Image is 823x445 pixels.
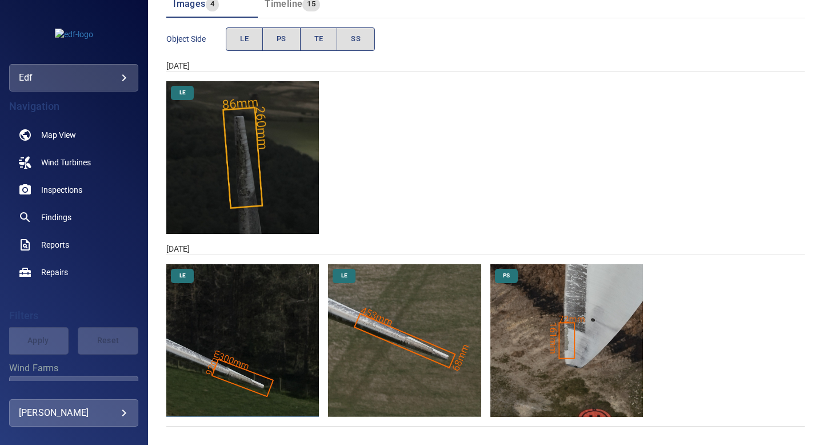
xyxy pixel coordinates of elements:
[240,33,249,46] span: LE
[9,376,138,403] div: Wind Farms
[19,69,129,87] div: edf
[328,264,481,417] img: Langley/T4/2025-04-08-1/2025-04-08-1/image74wp79.jpg
[166,264,319,417] img: Langley/T4/2025-04-08-1/2025-04-08-1/image73wp78.jpg
[41,184,82,196] span: Inspections
[9,64,138,92] div: edf
[9,176,138,204] a: inspections noActive
[226,27,263,51] button: LE
[300,27,338,51] button: TE
[337,27,375,51] button: SS
[490,264,643,417] img: Langley/T4/2025-04-08-1/2025-04-08-1/image75wp81.jpg
[277,33,286,46] span: PS
[173,89,193,97] span: LE
[262,27,301,51] button: PS
[334,272,354,280] span: LE
[19,404,129,422] div: [PERSON_NAME]
[55,29,93,40] img: edf-logo
[9,310,138,321] h4: Filters
[9,121,138,149] a: map noActive
[9,259,138,286] a: repairs noActive
[41,212,71,223] span: Findings
[9,364,138,373] label: Wind Farms
[166,243,805,255] div: [DATE]
[9,231,138,259] a: reports noActive
[351,33,361,46] span: SS
[9,204,138,231] a: findings noActive
[166,33,226,45] span: Object Side
[166,81,319,234] img: Langley/T4/2025-09-02-1/2025-09-02-1/image18wp20.jpg
[41,239,69,251] span: Reports
[41,129,76,141] span: Map View
[166,60,805,71] div: [DATE]
[173,272,193,280] span: LE
[314,33,323,46] span: TE
[496,272,517,280] span: PS
[41,157,91,168] span: Wind Turbines
[9,101,138,112] h4: Navigation
[41,267,68,278] span: Repairs
[226,27,375,51] div: objectSide
[9,149,138,176] a: windturbines noActive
